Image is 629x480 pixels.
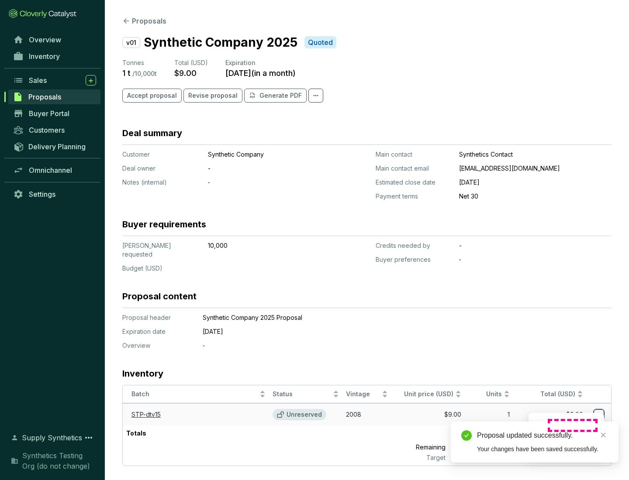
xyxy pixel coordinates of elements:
span: Inventory [29,52,60,61]
a: Settings [9,187,100,202]
p: Quoted [308,38,333,47]
p: 9,999 t [449,441,513,453]
span: Supply Synthetics [22,432,82,443]
th: Batch [123,385,269,403]
p: Net 30 [459,192,612,201]
p: [DATE] [459,178,612,187]
p: / 10,000 t [132,70,157,78]
span: close [600,432,606,438]
p: ‐ [208,178,326,187]
span: Total (USD) [174,59,208,66]
span: Vintage [346,390,380,398]
p: $9.00 [174,68,197,78]
span: Omnichannel [29,166,72,175]
p: Main contact [376,150,452,159]
p: Generate PDF [259,91,302,100]
button: Revise proposal [183,89,242,103]
p: Expiration [225,58,296,67]
p: Main contact email [376,164,452,173]
p: Synthetic Company 2025 Proposal [203,313,570,322]
span: Overview [29,35,61,44]
span: Buyer Portal [29,109,69,118]
p: Deal owner [122,164,201,173]
span: Unit price (USD) [404,390,453,398]
span: Customers [29,126,65,134]
p: Synthetics Contact [459,150,612,159]
span: Proposals [28,93,61,101]
p: Reserve credits [548,421,595,430]
span: Settings [29,190,55,199]
td: 1 [465,403,514,425]
div: Your changes have been saved successfully. [477,444,608,454]
p: Proposal header [122,313,192,322]
a: Close [598,430,608,440]
a: Customers [9,123,100,137]
th: Status [269,385,342,403]
p: Synthetic Company [208,150,326,159]
a: STP-dtv15 [131,411,161,418]
p: Remaining [377,441,449,453]
div: Proposal updated successfully. [477,430,608,441]
p: Synthetic Company 2025 [144,33,297,51]
p: - [208,164,326,173]
p: Customer [122,150,201,159]
p: Notes (internal) [122,178,201,187]
p: ‐ [203,341,570,350]
span: Batch [131,390,258,398]
p: - [459,241,612,250]
h3: Deal summary [122,127,182,139]
p: Totals [123,425,150,441]
a: Proposals [8,89,100,104]
p: [DATE] [203,327,570,336]
th: Units [465,385,514,403]
a: Delivery Planning [9,139,100,154]
h3: Inventory [122,367,163,380]
span: Total (USD) [540,390,575,398]
button: Generate PDF [244,89,307,103]
p: Payment terms [376,192,452,201]
span: Synthetics Testing Org (do not change) [22,450,96,471]
p: 1 t [122,68,131,78]
a: Sales [9,73,100,88]
td: $9.00 [391,403,465,425]
a: Overview [9,32,100,47]
a: Buyer Portal [9,106,100,121]
p: Overview [122,341,192,350]
p: 1 t [449,425,513,441]
p: [DATE] ( in a month ) [225,68,296,78]
span: Units [468,390,502,398]
p: Estimated close date [376,178,452,187]
h3: Buyer requirements [122,218,206,230]
span: check-circle [461,430,472,441]
span: Revise proposal [188,91,238,100]
p: 10,000 [208,241,326,250]
span: Accept proposal [127,91,177,100]
p: [PERSON_NAME] requested [122,241,201,259]
span: Delivery Planning [28,142,86,151]
p: 10,000 t [449,453,513,462]
h3: Proposal content [122,290,197,302]
p: v01 [122,37,140,48]
td: $9.00 [513,403,587,425]
p: Unreserved [287,411,322,418]
a: Omnichannel [9,163,100,178]
span: Budget (USD) [122,264,162,272]
p: Tonnes [122,58,157,67]
p: [EMAIL_ADDRESS][DOMAIN_NAME] [459,164,612,173]
span: Status [273,390,331,398]
span: Sales [29,76,47,85]
p: Credits needed by [376,241,452,250]
button: Accept proposal [122,89,182,103]
p: Expiration date [122,327,192,336]
p: Target [377,453,449,462]
p: Buyer preferences [376,255,452,264]
th: Vintage [342,385,391,403]
button: Proposals [122,16,166,26]
td: 2008 [342,403,391,425]
p: ‐ [459,255,612,264]
a: Inventory [9,49,100,64]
